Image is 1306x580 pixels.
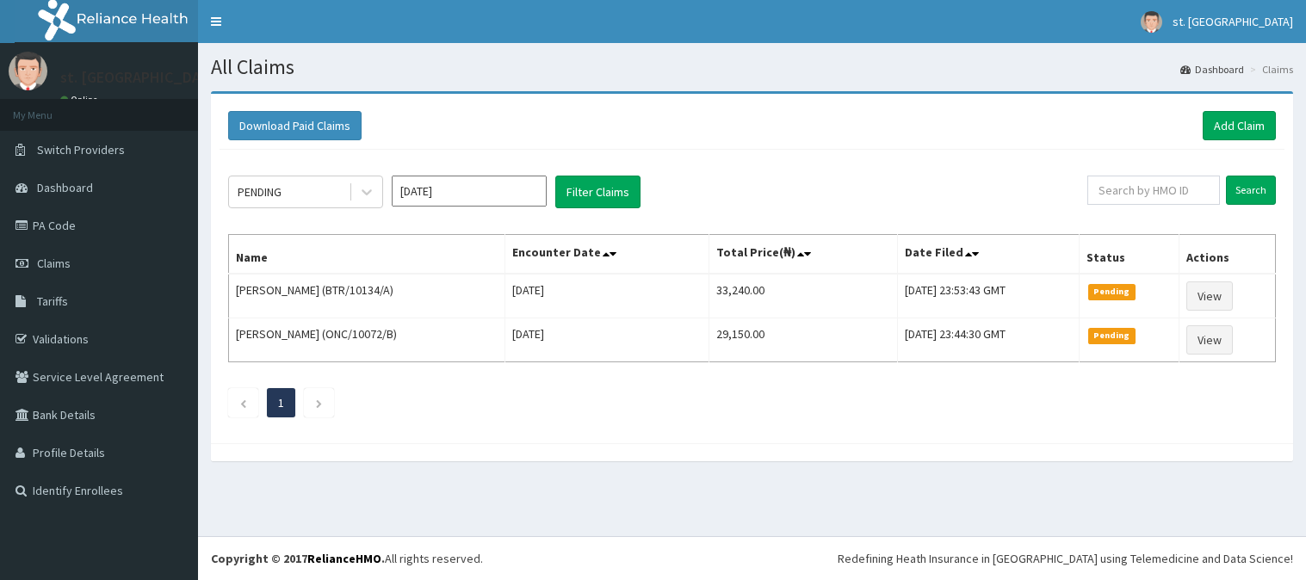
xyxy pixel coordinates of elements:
[229,235,505,275] th: Name
[37,256,71,271] span: Claims
[1173,14,1293,29] span: st. [GEOGRAPHIC_DATA]
[1088,328,1136,343] span: Pending
[897,274,1079,318] td: [DATE] 23:53:43 GMT
[1246,62,1293,77] li: Claims
[307,551,381,566] a: RelianceHMO
[198,536,1306,580] footer: All rights reserved.
[555,176,641,208] button: Filter Claims
[229,318,505,362] td: [PERSON_NAME] (ONC/10072/B)
[229,274,505,318] td: [PERSON_NAME] (BTR/10134/A)
[60,94,102,106] a: Online
[1141,11,1162,33] img: User Image
[505,235,709,275] th: Encounter Date
[37,142,125,157] span: Switch Providers
[897,235,1079,275] th: Date Filed
[228,111,362,140] button: Download Paid Claims
[709,318,897,362] td: 29,150.00
[37,180,93,195] span: Dashboard
[709,235,897,275] th: Total Price(₦)
[239,395,247,410] a: Previous page
[60,70,223,85] p: st. [GEOGRAPHIC_DATA]
[1179,235,1276,275] th: Actions
[238,183,282,201] div: PENDING
[709,274,897,318] td: 33,240.00
[392,176,547,207] input: Select Month and Year
[1186,281,1233,311] a: View
[897,318,1079,362] td: [DATE] 23:44:30 GMT
[1088,284,1136,299] span: Pending
[211,551,385,566] strong: Copyright © 2017 .
[1186,325,1233,355] a: View
[1203,111,1276,140] a: Add Claim
[1080,235,1179,275] th: Status
[1226,176,1276,205] input: Search
[505,318,709,362] td: [DATE]
[1087,176,1220,205] input: Search by HMO ID
[278,395,284,410] a: Page 1 is your current page
[315,395,323,410] a: Next page
[37,293,68,309] span: Tariffs
[9,52,47,90] img: User Image
[1180,62,1244,77] a: Dashboard
[211,56,1293,78] h1: All Claims
[838,550,1293,567] div: Redefining Heath Insurance in [GEOGRAPHIC_DATA] using Telemedicine and Data Science!
[505,274,709,318] td: [DATE]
